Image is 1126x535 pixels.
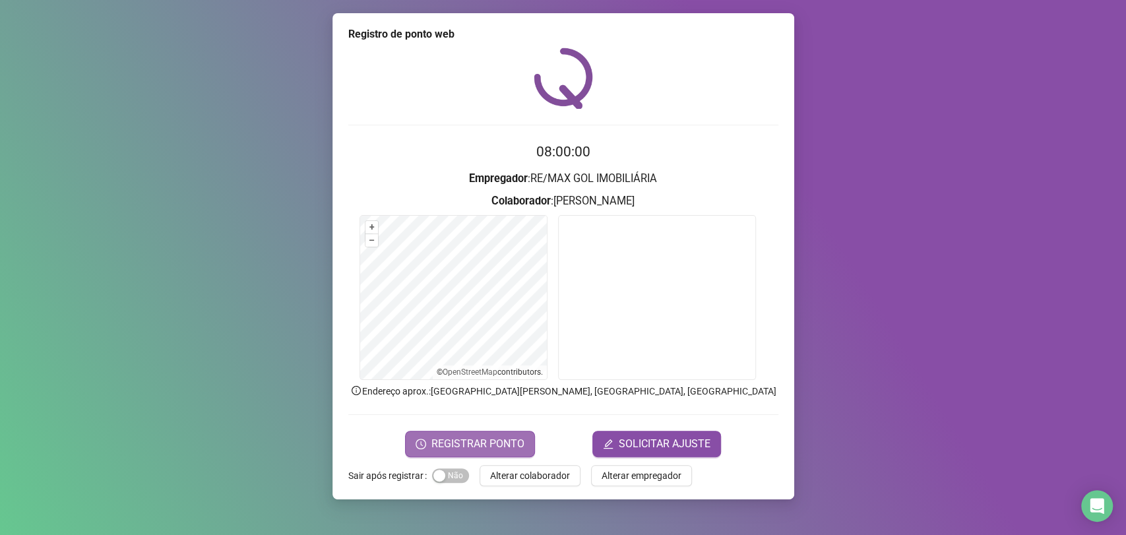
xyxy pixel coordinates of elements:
[534,47,593,109] img: QRPoint
[480,465,580,486] button: Alterar colaborador
[536,144,590,160] time: 08:00:00
[437,367,543,377] li: © contributors.
[443,367,497,377] a: OpenStreetMap
[431,436,524,452] span: REGISTRAR PONTO
[619,436,710,452] span: SOLICITAR AJUSTE
[602,468,681,483] span: Alterar empregador
[348,465,432,486] label: Sair após registrar
[491,195,551,207] strong: Colaborador
[348,384,778,398] p: Endereço aprox. : [GEOGRAPHIC_DATA][PERSON_NAME], [GEOGRAPHIC_DATA], [GEOGRAPHIC_DATA]
[348,170,778,187] h3: : RE/MAX GOL IMOBILIÁRIA
[365,234,378,247] button: –
[405,431,535,457] button: REGISTRAR PONTO
[365,221,378,234] button: +
[350,385,362,396] span: info-circle
[348,193,778,210] h3: : [PERSON_NAME]
[1081,490,1113,522] div: Open Intercom Messenger
[591,465,692,486] button: Alterar empregador
[603,439,613,449] span: edit
[592,431,721,457] button: editSOLICITAR AJUSTE
[490,468,570,483] span: Alterar colaborador
[469,172,528,185] strong: Empregador
[348,26,778,42] div: Registro de ponto web
[416,439,426,449] span: clock-circle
